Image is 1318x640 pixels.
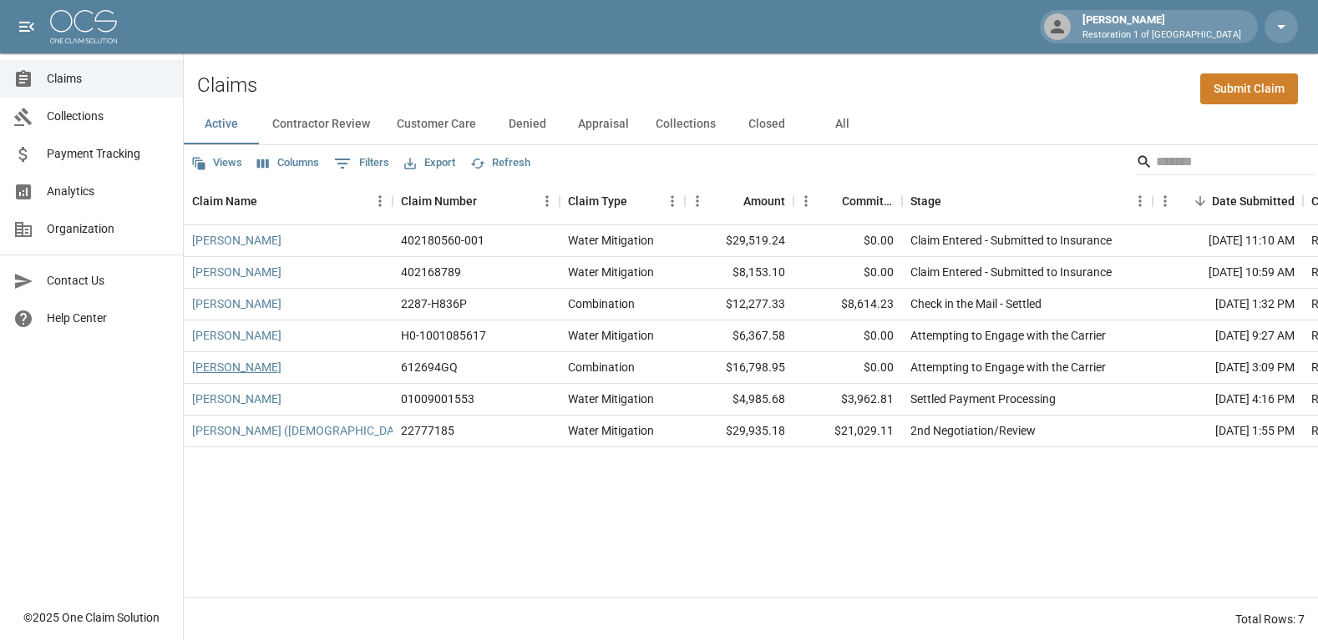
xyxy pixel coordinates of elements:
a: [PERSON_NAME] [192,327,281,344]
div: [DATE] 1:32 PM [1153,289,1303,320]
a: [PERSON_NAME] ([DEMOGRAPHIC_DATA]) [192,422,414,439]
div: $8,614.23 [793,289,902,320]
button: Export [400,150,459,176]
div: [DATE] 9:27 AM [1153,320,1303,352]
button: Closed [729,104,804,144]
button: Show filters [330,150,393,177]
div: $3,962.81 [793,384,902,416]
div: 402168789 [401,264,461,280]
div: Water Mitigation [568,232,654,249]
button: Views [187,150,246,176]
button: Collections [642,104,729,144]
div: $4,985.68 [685,384,793,416]
div: $12,277.33 [685,289,793,320]
button: Menu [685,189,710,214]
div: Claim Type [568,178,627,224]
div: Attempting to Engage with the Carrier [910,327,1106,344]
div: Search [1136,149,1315,179]
span: Claims [47,70,170,88]
span: Contact Us [47,272,170,290]
div: $6,367.58 [685,320,793,352]
span: Help Center [47,310,170,327]
button: Sort [1189,189,1212,213]
div: 2nd Negotiation/Review [910,422,1036,439]
button: Sort [819,189,842,213]
button: Customer Care [383,104,489,144]
button: Sort [941,189,965,213]
div: Committed Amount [793,178,902,224]
button: Appraisal [565,104,642,144]
div: $21,029.11 [793,416,902,447]
a: [PERSON_NAME] [192,264,281,280]
button: Menu [1153,189,1178,214]
a: [PERSON_NAME] [192,232,281,249]
a: Submit Claim [1200,73,1298,104]
div: Check in the Mail - Settled [910,295,1042,312]
button: Select columns [253,150,323,176]
div: Combination [568,295,635,312]
button: Menu [1128,189,1153,214]
div: dynamic tabs [184,104,1318,144]
div: $29,935.18 [685,416,793,447]
div: Claim Name [184,178,393,224]
div: [DATE] 1:55 PM [1153,416,1303,447]
div: $0.00 [793,352,902,384]
div: Claim Entered - Submitted to Insurance [910,232,1112,249]
div: [DATE] 4:16 PM [1153,384,1303,416]
button: Denied [489,104,565,144]
div: 22777185 [401,422,454,439]
button: Menu [793,189,819,214]
button: Sort [477,189,500,213]
div: $0.00 [793,225,902,257]
div: Claim Entered - Submitted to Insurance [910,264,1112,280]
div: Water Mitigation [568,422,654,439]
div: Date Submitted [1212,178,1295,224]
div: 402180560-001 [401,232,484,249]
div: Claim Type [560,178,685,224]
div: Date Submitted [1153,178,1303,224]
div: $0.00 [793,320,902,352]
div: Amount [685,178,793,224]
button: Refresh [466,150,535,176]
button: Menu [660,189,685,214]
button: Contractor Review [259,104,383,144]
button: Sort [257,189,281,213]
div: Water Mitigation [568,264,654,280]
div: [DATE] 11:10 AM [1153,225,1303,257]
span: Collections [47,108,170,125]
a: [PERSON_NAME] [192,391,281,407]
button: Menu [368,189,393,214]
div: [DATE] 10:59 AM [1153,257,1303,289]
div: Attempting to Engage with the Carrier [910,359,1106,375]
div: 2287-H836P [401,295,467,312]
a: [PERSON_NAME] [192,359,281,375]
div: H0-1001085617 [401,327,486,344]
p: Restoration 1 of [GEOGRAPHIC_DATA] [1082,28,1241,43]
button: Sort [720,189,743,213]
a: [PERSON_NAME] [192,295,281,312]
div: $0.00 [793,257,902,289]
button: open drawer [10,10,43,43]
button: Sort [627,189,651,213]
div: Settled Payment Processing [910,391,1056,407]
div: Stage [910,178,941,224]
div: Claim Name [192,178,257,224]
div: $8,153.10 [685,257,793,289]
div: Claim Number [393,178,560,224]
span: Organization [47,220,170,238]
div: 01009001553 [401,391,474,407]
div: $29,519.24 [685,225,793,257]
button: Active [184,104,259,144]
div: Water Mitigation [568,327,654,344]
div: Amount [743,178,785,224]
div: [PERSON_NAME] [1076,12,1248,42]
img: ocs-logo-white-transparent.png [50,10,117,43]
span: Analytics [47,183,170,200]
div: [DATE] 3:09 PM [1153,352,1303,384]
button: Menu [535,189,560,214]
div: Combination [568,359,635,375]
div: Claim Number [401,178,477,224]
div: Water Mitigation [568,391,654,407]
div: Total Rows: 7 [1235,611,1305,627]
span: Payment Tracking [47,145,170,163]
